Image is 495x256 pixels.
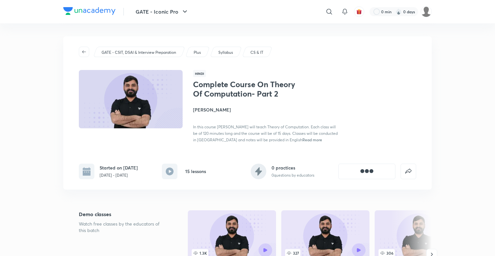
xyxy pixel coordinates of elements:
button: [object Object] [338,164,395,179]
p: GATE - CSIT, DSAI & Interview Preparation [102,50,176,55]
h6: 0 practices [272,164,314,171]
img: avatar [356,9,362,15]
button: GATE - Iconic Pro [132,5,193,18]
img: Deepika S S [421,6,432,17]
img: streak [395,8,402,15]
p: Watch free classes by the educators of this batch [79,221,167,234]
a: GATE - CSIT, DSAI & Interview Preparation [101,50,177,55]
a: Plus [193,50,202,55]
span: Hindi [193,70,206,77]
p: Syllabus [218,50,233,55]
a: Syllabus [217,50,234,55]
p: CS & IT [250,50,263,55]
p: 0 questions by educators [272,172,314,178]
a: Company Logo [63,7,115,17]
img: Thumbnail [78,69,184,129]
h6: Started on [DATE] [100,164,138,171]
button: false [401,164,416,179]
h1: Complete Course On Theory Of Computation- Part 2 [193,80,299,99]
h6: 15 lessons [185,168,206,175]
h5: Demo classes [79,210,167,218]
p: [DATE] - [DATE] [100,172,138,178]
img: Company Logo [63,7,115,15]
h4: [PERSON_NAME] [193,106,338,113]
span: Read more [302,137,322,142]
a: CS & IT [249,50,265,55]
button: avatar [354,6,364,17]
p: Plus [194,50,201,55]
span: In this course [PERSON_NAME] will teach Theory of Computation. Each class will be of 120 minutes ... [193,124,338,142]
